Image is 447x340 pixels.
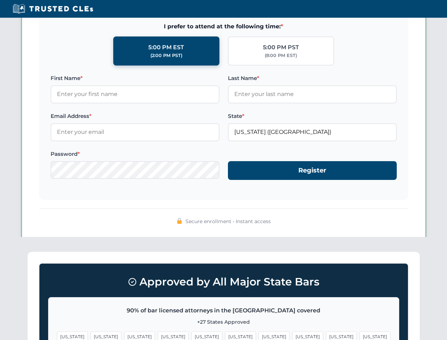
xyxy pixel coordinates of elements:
[51,22,397,31] span: I prefer to attend at the following time:
[150,52,182,59] div: (2:00 PM PST)
[51,150,219,158] label: Password
[185,217,271,225] span: Secure enrollment • Instant access
[51,74,219,83] label: First Name
[11,4,95,14] img: Trusted CLEs
[228,112,397,120] label: State
[48,272,399,291] h3: Approved by All Major State Bars
[228,161,397,180] button: Register
[263,43,299,52] div: 5:00 PM PST
[51,85,219,103] input: Enter your first name
[51,112,219,120] label: Email Address
[177,218,182,224] img: 🔒
[148,43,184,52] div: 5:00 PM EST
[57,306,390,315] p: 90% of bar licensed attorneys in the [GEOGRAPHIC_DATA] covered
[228,74,397,83] label: Last Name
[228,85,397,103] input: Enter your last name
[57,318,390,326] p: +27 States Approved
[51,123,219,141] input: Enter your email
[265,52,297,59] div: (8:00 PM EST)
[228,123,397,141] input: Florida (FL)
